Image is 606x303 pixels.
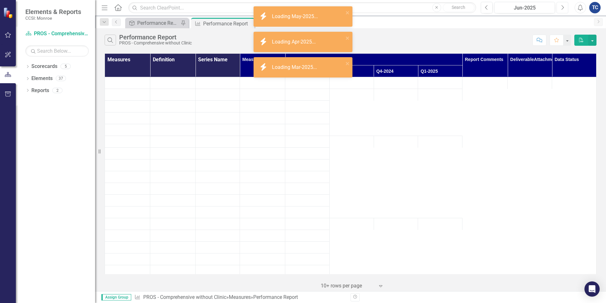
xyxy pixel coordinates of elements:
[272,64,319,71] div: Loading Mar-2025...
[119,41,192,45] div: PROS - Comprehensive without Clinic
[31,75,53,82] a: Elements
[101,294,131,300] span: Assign Group
[25,16,81,21] small: CCSI: Monroe
[25,8,81,16] span: Elements & Reports
[3,7,14,18] img: ClearPoint Strategy
[272,13,319,20] div: Loading May-2025...
[345,9,350,16] button: close
[143,294,226,300] a: PROS - Comprehensive without Clinic
[345,60,350,67] button: close
[61,64,71,69] div: 5
[253,294,298,300] div: Performance Report
[345,34,350,42] button: close
[25,30,89,37] a: PROS - Comprehensive without Clinic
[134,294,346,301] div: » »
[127,19,179,27] a: Performance Report Tracker
[584,281,600,297] div: Open Intercom Messenger
[497,4,553,12] div: Jun-2025
[494,2,555,13] button: Jun-2025
[31,87,49,94] a: Reports
[272,38,317,46] div: Loading Apr-2025...
[137,19,179,27] div: Performance Report Tracker
[56,76,66,81] div: 37
[31,63,57,70] a: Scorecards
[229,294,251,300] a: Measures
[452,5,465,10] span: Search
[119,34,192,41] div: Performance Report
[128,2,476,13] input: Search ClearPoint...
[443,3,474,12] button: Search
[25,45,89,57] input: Search Below...
[52,88,62,93] div: 2
[203,20,253,28] div: Performance Report
[589,2,601,13] button: TC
